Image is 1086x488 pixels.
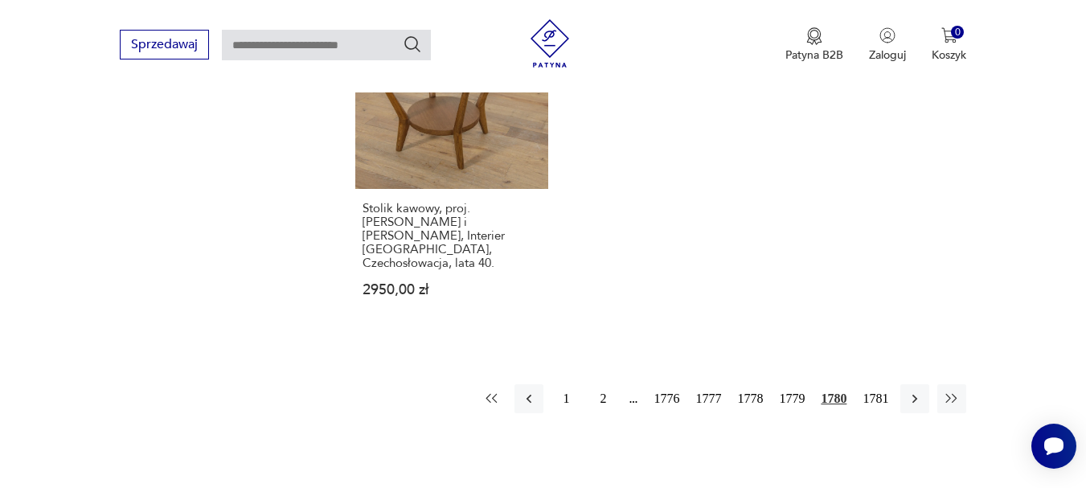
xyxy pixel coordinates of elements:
[363,202,541,270] h3: Stolik kawowy, proj. [PERSON_NAME] i [PERSON_NAME], Interier [GEOGRAPHIC_DATA], Czechosłowacja, l...
[806,27,822,45] img: Ikona medalu
[869,47,906,63] p: Zaloguj
[120,30,209,59] button: Sprzedawaj
[775,384,809,413] button: 1779
[551,384,580,413] button: 1
[403,35,422,54] button: Szukaj
[785,27,843,63] button: Patyna B2B
[859,384,892,413] button: 1781
[363,283,541,297] p: 2950,00 zł
[1031,424,1076,469] iframe: Smartsupp widget button
[120,40,209,51] a: Sprzedawaj
[879,27,895,43] img: Ikonka użytkownika
[941,27,957,43] img: Ikona koszyka
[817,384,850,413] button: 1780
[869,27,906,63] button: Zaloguj
[691,384,725,413] button: 1777
[932,27,966,63] button: 0Koszyk
[526,19,574,68] img: Patyna - sklep z meblami i dekoracjami vintage
[951,26,965,39] div: 0
[733,384,767,413] button: 1778
[932,47,966,63] p: Koszyk
[785,47,843,63] p: Patyna B2B
[785,27,843,63] a: Ikona medaluPatyna B2B
[650,384,683,413] button: 1776
[588,384,617,413] button: 2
